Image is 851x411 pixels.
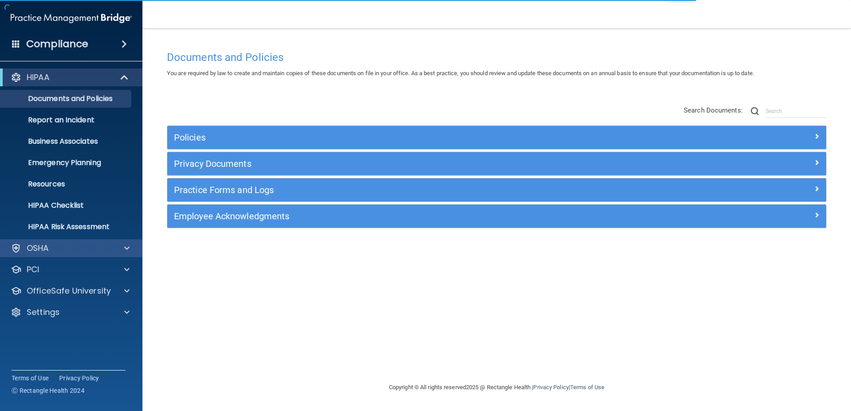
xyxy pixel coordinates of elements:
a: Employee Acknowledgments [174,209,819,223]
h4: Documents and Policies [167,52,827,63]
a: OfficeSafe University [11,286,130,296]
img: ic-search.3b580494.png [751,107,759,115]
h5: Employee Acknowledgments [174,211,655,221]
p: Business Associates [6,137,127,146]
p: OSHA [27,243,49,254]
p: OfficeSafe University [27,286,111,296]
a: Policies [174,130,819,145]
input: Search [766,105,827,118]
p: HIPAA Risk Assessment [6,222,127,231]
p: HIPAA [27,72,49,83]
p: Documents and Policies [6,94,127,103]
a: Terms of Use [570,384,604,391]
h5: Practice Forms and Logs [174,185,655,195]
div: Copyright © All rights reserved 2025 @ Rectangle Health | | [334,373,659,402]
span: Search Documents: [684,106,743,114]
p: PCI [27,264,39,275]
a: Practice Forms and Logs [174,183,819,197]
p: Report an Incident [6,116,127,125]
h4: Compliance [26,38,88,50]
p: HIPAA Checklist [6,201,127,210]
a: Privacy Documents [174,157,819,171]
p: Settings [27,307,60,318]
a: Terms of Use [12,374,49,383]
img: PMB logo [11,9,132,27]
a: HIPAA [11,72,129,83]
p: Resources [6,180,127,189]
span: Ⓒ Rectangle Health 2024 [12,386,85,395]
p: Emergency Planning [6,158,127,167]
a: Privacy Policy [533,384,568,391]
h5: Policies [174,133,655,142]
a: Privacy Policy [59,374,99,383]
a: OSHA [11,243,130,254]
h5: Privacy Documents [174,159,655,169]
span: You are required by law to create and maintain copies of these documents on file in your office. ... [167,70,754,77]
a: Settings [11,307,130,318]
a: PCI [11,264,130,275]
